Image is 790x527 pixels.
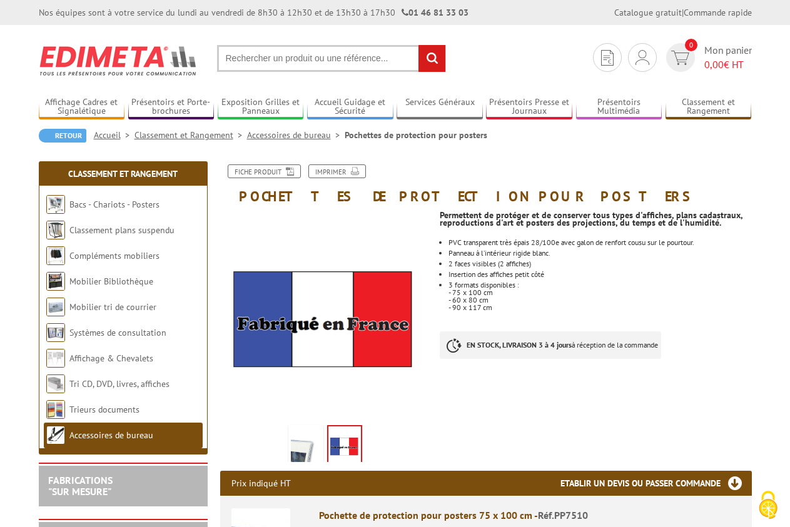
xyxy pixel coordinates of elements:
p: Prix indiqué HT [231,471,291,496]
a: Présentoirs et Porte-brochures [128,97,215,118]
img: Systèmes de consultation [46,323,65,342]
div: - 90 x 117 cm [448,304,751,311]
a: Affichage Cadres et Signalétique [39,97,125,118]
li: PVC transparent très épais 28/100e avec galon de renfort cousu sur le pourtour. [448,239,751,246]
a: devis rapide 0 Mon panier 0,00€ HT [663,43,752,72]
img: devis rapide [601,50,614,66]
a: Affichage & Chevalets [69,353,153,364]
a: Accueil [94,129,134,141]
a: Tri CD, DVD, livres, affiches [69,378,170,389]
a: Exposition Grilles et Panneaux [218,97,304,118]
a: Classement et Rangement [134,129,247,141]
a: Compléments mobiliers [69,250,160,261]
li: Pochettes de protection pour posters [345,129,487,141]
a: Accueil Guidage et Sécurité [307,97,393,118]
a: FABRICATIONS"Sur Mesure" [48,474,113,498]
img: pp7510_pochettes_de_protection_pour_posters_75x100cm.jpg [291,428,321,466]
img: Tri CD, DVD, livres, affiches [46,374,65,393]
a: Présentoirs Multimédia [576,97,662,118]
a: Classement et Rangement [666,97,752,118]
a: Fiche produit [228,164,301,178]
img: Mobilier tri de courrier [46,298,65,316]
span: 0,00 [704,58,724,71]
img: Edimeta [39,38,198,84]
p: à réception de la commande [440,331,661,359]
li: Panneau à l’intérieur rigide blanc. [448,249,751,257]
img: Cookies (fenêtre modale) [752,489,784,521]
div: - 75 x 100 cm [448,289,751,296]
a: Mobilier tri de courrier [69,301,156,313]
strong: EN STOCK, LIVRAISON 3 à 4 jours [467,340,572,349]
input: rechercher [418,45,445,72]
div: Nos équipes sont à votre service du lundi au vendredi de 8h30 à 12h30 et de 13h30 à 17h30 [39,6,468,19]
img: Bacs - Chariots - Posters [46,195,65,214]
img: Affichage & Chevalets [46,349,65,368]
a: Présentoirs Presse et Journaux [486,97,572,118]
img: Classement plans suspendu [46,221,65,239]
a: Classement et Rangement [68,168,178,179]
a: Catalogue gratuit [614,7,682,18]
a: Trieurs documents [69,404,139,415]
h3: Etablir un devis ou passer commande [560,471,752,496]
span: Réf.PP7510 [538,509,588,521]
a: Imprimer [308,164,366,178]
span: 0 [685,39,697,51]
a: Accessoires de bureau [69,429,153,441]
div: 3 formats disponibles : [448,281,751,289]
img: edimeta_produit_fabrique_en_france.jpg [328,426,361,465]
p: 2 faces visibles (2 affiches) [448,260,751,268]
a: Mobilier Bibliothèque [69,276,153,287]
a: Services Généraux [397,97,483,118]
img: devis rapide [671,51,689,65]
a: Accessoires de bureau [247,129,345,141]
a: Bacs - Chariots - Posters [69,199,160,210]
a: Systèmes de consultation [69,327,166,338]
a: Classement plans suspendu [69,224,175,236]
span: Mon panier [704,43,752,72]
button: Cookies (fenêtre modale) [746,484,790,527]
a: Retour [39,129,86,143]
img: Trieurs documents [46,400,65,419]
strong: 01 46 81 33 03 [402,7,468,18]
span: € HT [704,58,752,72]
div: - 60 x 80 cm [448,296,751,304]
div: Pochette de protection pour posters 75 x 100 cm - [319,508,741,523]
img: Mobilier Bibliothèque [46,272,65,291]
div: | [614,6,752,19]
a: Commande rapide [684,7,752,18]
img: devis rapide [636,50,649,65]
img: edimeta_produit_fabrique_en_france.jpg [220,210,431,421]
input: Rechercher un produit ou une référence... [217,45,446,72]
img: Accessoires de bureau [46,426,65,444]
strong: Permettent de protéger et de conserver tous types d'affiches, plans cadastraux, reproductions d'a... [440,209,742,228]
li: Insertion des affiches petit côté [448,271,751,278]
img: Compléments mobiliers [46,246,65,265]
